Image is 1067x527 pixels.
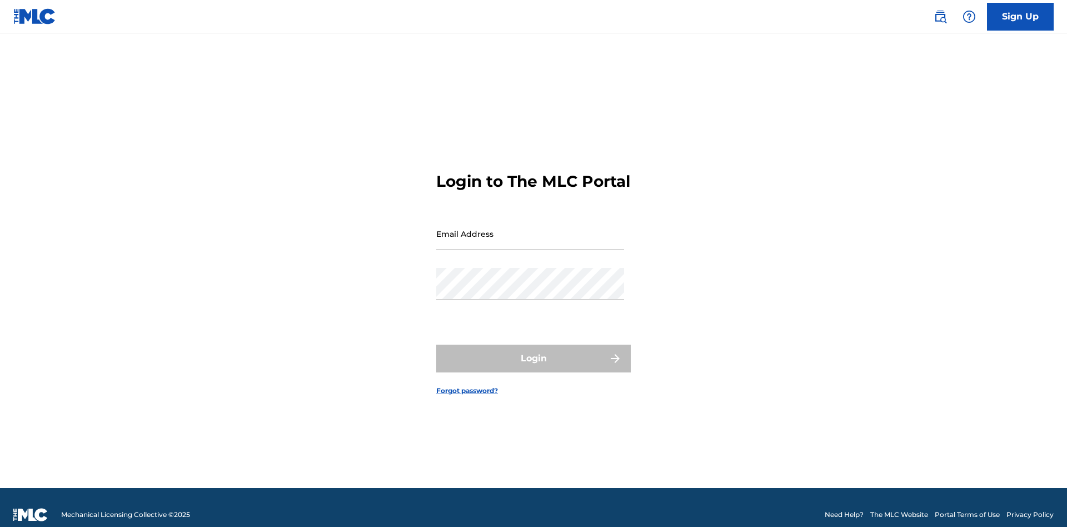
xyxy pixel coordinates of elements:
h3: Login to The MLC Portal [436,172,630,191]
a: The MLC Website [870,510,928,520]
img: MLC Logo [13,8,56,24]
a: Privacy Policy [1006,510,1054,520]
img: logo [13,508,48,521]
iframe: Chat Widget [1011,474,1067,527]
span: Mechanical Licensing Collective © 2025 [61,510,190,520]
a: Sign Up [987,3,1054,31]
img: search [934,10,947,23]
a: Public Search [929,6,951,28]
a: Forgot password? [436,386,498,396]
div: Help [958,6,980,28]
a: Need Help? [825,510,864,520]
img: help [963,10,976,23]
a: Portal Terms of Use [935,510,1000,520]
